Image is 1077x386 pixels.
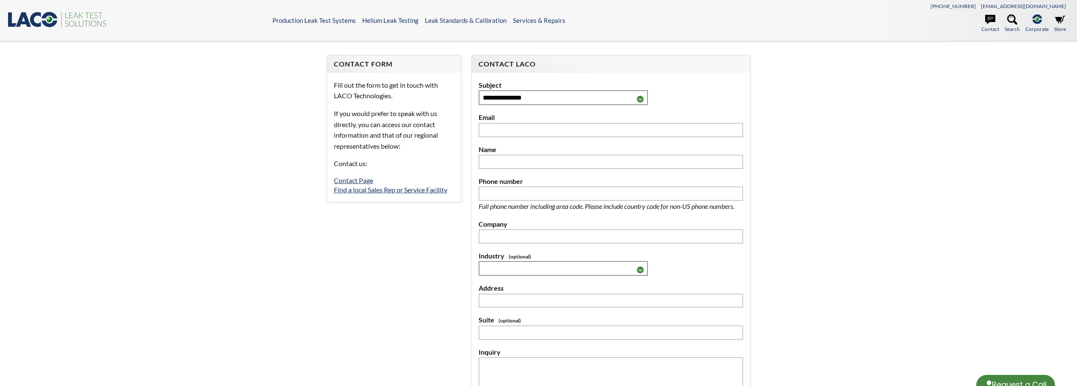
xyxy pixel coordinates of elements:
label: Subject [479,80,744,91]
a: Search [1005,14,1020,33]
p: Full phone number including area code. Please include country code for non-US phone numbers. [479,201,744,212]
p: Contact us: [334,158,454,169]
label: Company [479,219,744,230]
label: Name [479,144,744,155]
span: Corporate [1025,25,1049,33]
a: Contact [981,14,999,33]
a: Leak Standards & Calibration [425,17,507,24]
label: Suite [479,314,744,325]
a: Helium Leak Testing [362,17,419,24]
label: Inquiry [479,347,744,358]
label: Email [479,112,744,123]
p: If you would prefer to speak with us directly, you can access our contact information and that of... [334,108,454,151]
label: Address [479,283,744,294]
p: Fill out the form to get in touch with LACO Technologies. [334,80,454,101]
a: Find a local Sales Rep or Service Facility [334,186,447,194]
a: Contact Page [334,176,373,184]
a: [EMAIL_ADDRESS][DOMAIN_NAME] [981,3,1066,9]
h4: Contact Form [334,60,454,69]
h4: Contact LACO [479,60,744,69]
label: Industry [479,250,744,261]
a: Store [1054,14,1066,33]
a: Services & Repairs [513,17,565,24]
label: Phone number [479,176,744,187]
a: Production Leak Test Systems [273,17,356,24]
a: [PHONE_NUMBER] [931,3,976,9]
